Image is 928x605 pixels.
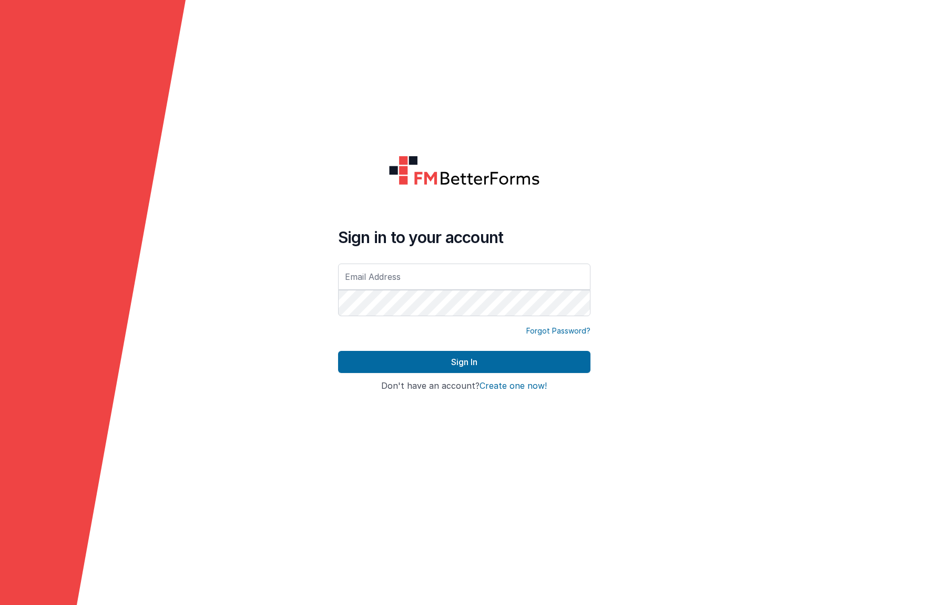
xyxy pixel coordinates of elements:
input: Email Address [338,264,590,290]
a: Forgot Password? [526,326,590,336]
h4: Sign in to your account [338,228,590,247]
button: Sign In [338,351,590,373]
button: Create one now! [480,381,547,391]
h4: Don't have an account? [338,381,590,391]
